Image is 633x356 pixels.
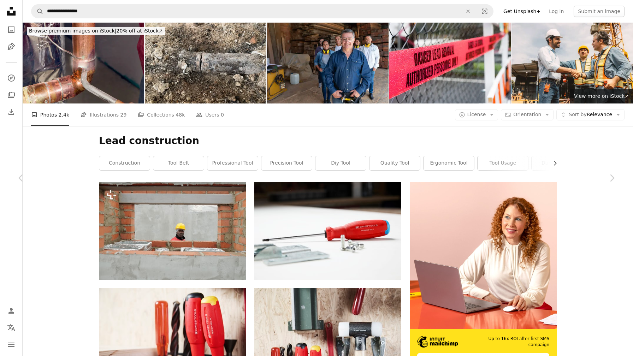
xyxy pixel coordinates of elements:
a: Log in [545,6,568,17]
img: Mature African American builder in protective helmet and workwear standing by brick wall with win... [99,182,246,280]
a: precision tool [261,156,312,170]
a: Next [591,144,633,212]
img: Danger Lead Removal Cordon Tape [389,23,511,103]
span: Relevance [569,111,612,118]
a: tool belt [153,156,204,170]
a: Browse premium images on iStock|20% off at iStock↗ [23,23,169,40]
a: Photos [4,23,18,37]
a: Explore [4,71,18,85]
a: Download History [4,105,18,119]
button: Language [4,321,18,335]
button: scroll list to the right [549,156,557,170]
a: Collections [4,88,18,102]
a: Mature African American builder in protective helmet and workwear standing by brick wall with win... [99,227,246,234]
span: 29 [120,111,127,119]
button: Menu [4,338,18,352]
span: License [467,112,486,117]
a: Collections 48k [138,103,185,126]
span: Orientation [513,112,541,117]
span: 48k [176,111,185,119]
button: Submit an image [574,6,625,17]
a: Some tools are hanging in a tool holder. [99,334,246,340]
a: durable tool [532,156,582,170]
h1: Lead construction [99,135,557,147]
a: quality tool [369,156,420,170]
a: Get Unsplash+ [499,6,545,17]
a: tool usage [478,156,528,170]
form: Find visuals sitewide [31,4,493,18]
a: Users 0 [196,103,224,126]
a: View more on iStock↗ [570,89,633,103]
button: Orientation [501,109,554,120]
button: License [455,109,498,120]
img: Man leading a group of workers at a furniture store [267,23,389,103]
span: View more on iStock ↗ [574,93,629,99]
button: Search Unsplash [31,5,43,18]
img: A screwdriver and some hardware are on a surface. [254,182,401,280]
button: Clear [460,5,476,18]
a: professional tool [207,156,258,170]
img: Workers team hand shaking deal with contractor happy at construction site. Engineer project busin... [511,23,633,103]
img: file-1690386555781-336d1949dad1image [417,336,458,348]
img: lead pipe [145,23,266,103]
span: Up to 16x ROI after first SMS campaign [468,336,549,348]
span: Browse premium images on iStock | [29,28,116,34]
a: A screwdriver and some hardware are on a surface. [254,227,401,234]
a: construction [99,156,150,170]
span: Sort by [569,112,586,117]
a: Illustrations 29 [81,103,126,126]
a: Illustrations [4,40,18,54]
a: ergonomic tool [424,156,474,170]
span: 0 [221,111,224,119]
button: Sort byRelevance [556,109,625,120]
img: file-1722962837469-d5d3a3dee0c7image [410,182,557,329]
img: Plumber Sweat Fitting a Copper Elbow [23,23,144,103]
a: diy tool [315,156,366,170]
button: Visual search [476,5,493,18]
div: 20% off at iStock ↗ [27,27,165,35]
a: Log in / Sign up [4,304,18,318]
